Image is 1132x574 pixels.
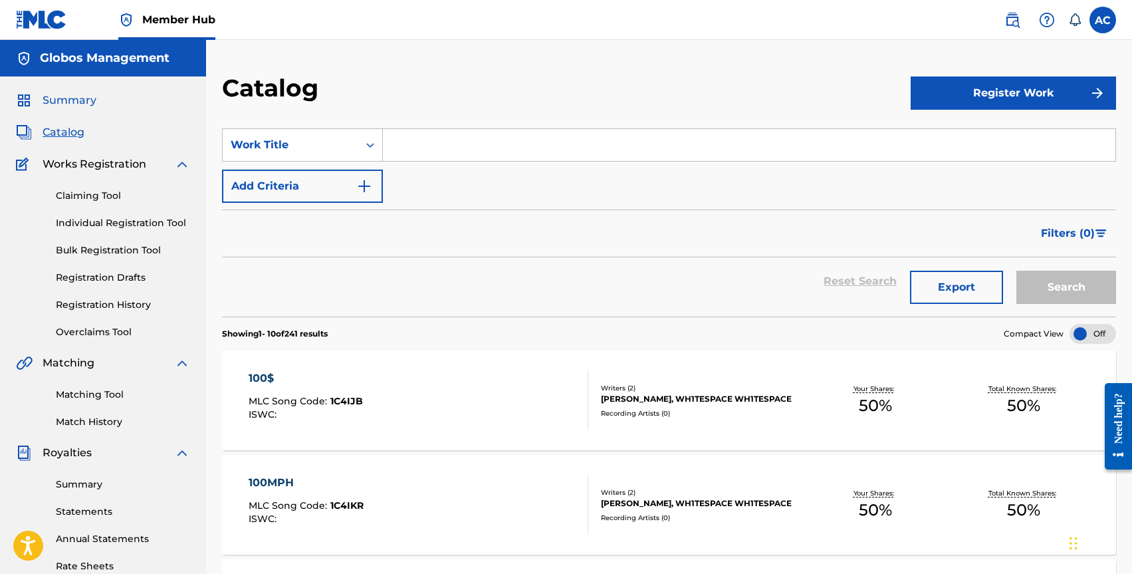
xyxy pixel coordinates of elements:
[56,478,190,492] a: Summary
[911,76,1116,110] button: Register Work
[601,408,800,418] div: Recording Artists ( 0 )
[56,415,190,429] a: Match History
[1004,328,1064,340] span: Compact View
[910,271,1003,304] button: Export
[249,513,280,525] span: ISWC :
[56,189,190,203] a: Claiming Tool
[601,393,800,405] div: [PERSON_NAME], WH1TESPACE WH1TESPACE
[56,243,190,257] a: Bulk Registration Tool
[1033,217,1116,250] button: Filters (0)
[222,170,383,203] button: Add Criteria
[56,216,190,230] a: Individual Registration Tool
[40,51,170,66] h5: Globos Management
[56,559,190,573] a: Rate Sheets
[1034,7,1060,33] div: Help
[56,325,190,339] a: Overclaims Tool
[1066,510,1132,574] div: Widget chat
[43,445,92,461] span: Royalties
[222,73,325,103] h2: Catalog
[16,51,32,67] img: Accounts
[1007,498,1040,522] span: 50 %
[601,383,800,393] div: Writers ( 2 )
[174,355,190,371] img: expand
[231,137,350,153] div: Work Title
[853,488,897,498] p: Your Shares:
[1007,394,1040,418] span: 50 %
[43,124,84,140] span: Catalog
[43,355,94,371] span: Matching
[1039,12,1055,28] img: help
[1004,12,1020,28] img: search
[16,124,84,140] a: CatalogCatalog
[1041,225,1095,241] span: Filters ( 0 )
[16,156,33,172] img: Works Registration
[142,12,215,27] span: Member Hub
[222,351,1116,450] a: 100$MLC Song Code:1C4IJBISWC:Writers (2)[PERSON_NAME], WH1TESPACE WH1TESPACERecording Artists (0)...
[249,370,363,386] div: 100$
[249,408,280,420] span: ISWC :
[56,298,190,312] a: Registration History
[16,445,32,461] img: Royalties
[1070,523,1077,563] div: Trascina
[330,395,363,407] span: 1C4IJB
[174,156,190,172] img: expand
[16,355,33,371] img: Matching
[249,395,330,407] span: MLC Song Code :
[356,178,372,194] img: 9d2ae6d4665cec9f34b9.svg
[16,92,96,108] a: SummarySummary
[222,455,1116,555] a: 100MPHMLC Song Code:1C4IKRISWC:Writers (2)[PERSON_NAME], WH1TESPACE WH1TESPACERecording Artists (...
[601,498,800,509] div: [PERSON_NAME], WH1TESPACE WH1TESPACE
[16,124,32,140] img: Catalog
[601,488,800,498] div: Writers ( 2 )
[859,394,892,418] span: 50 %
[56,532,190,546] a: Annual Statements
[174,445,190,461] img: expand
[56,505,190,519] a: Statements
[222,128,1116,317] form: Search Form
[249,475,364,491] div: 100MPH
[249,500,330,511] span: MLC Song Code :
[1089,7,1116,33] div: User Menu
[601,513,800,523] div: Recording Artists ( 0 )
[16,10,67,29] img: MLC Logo
[118,12,134,28] img: Top Rightsholder
[859,498,892,522] span: 50 %
[1089,85,1105,101] img: f7272a7cc735f4ea7f67.svg
[1095,229,1107,237] img: filter
[853,384,897,394] p: Your Shares:
[16,92,32,108] img: Summary
[1095,373,1132,480] iframe: Resource Center
[999,7,1026,33] a: Public Search
[1068,13,1081,27] div: Notifications
[1066,510,1132,574] iframe: Chat Widget
[330,500,364,511] span: 1C4IKR
[43,156,146,172] span: Works Registration
[222,328,328,340] p: Showing 1 - 10 of 241 results
[988,488,1060,498] p: Total Known Shares:
[56,388,190,402] a: Matching Tool
[43,92,96,108] span: Summary
[56,271,190,285] a: Registration Drafts
[988,384,1060,394] p: Total Known Shares:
